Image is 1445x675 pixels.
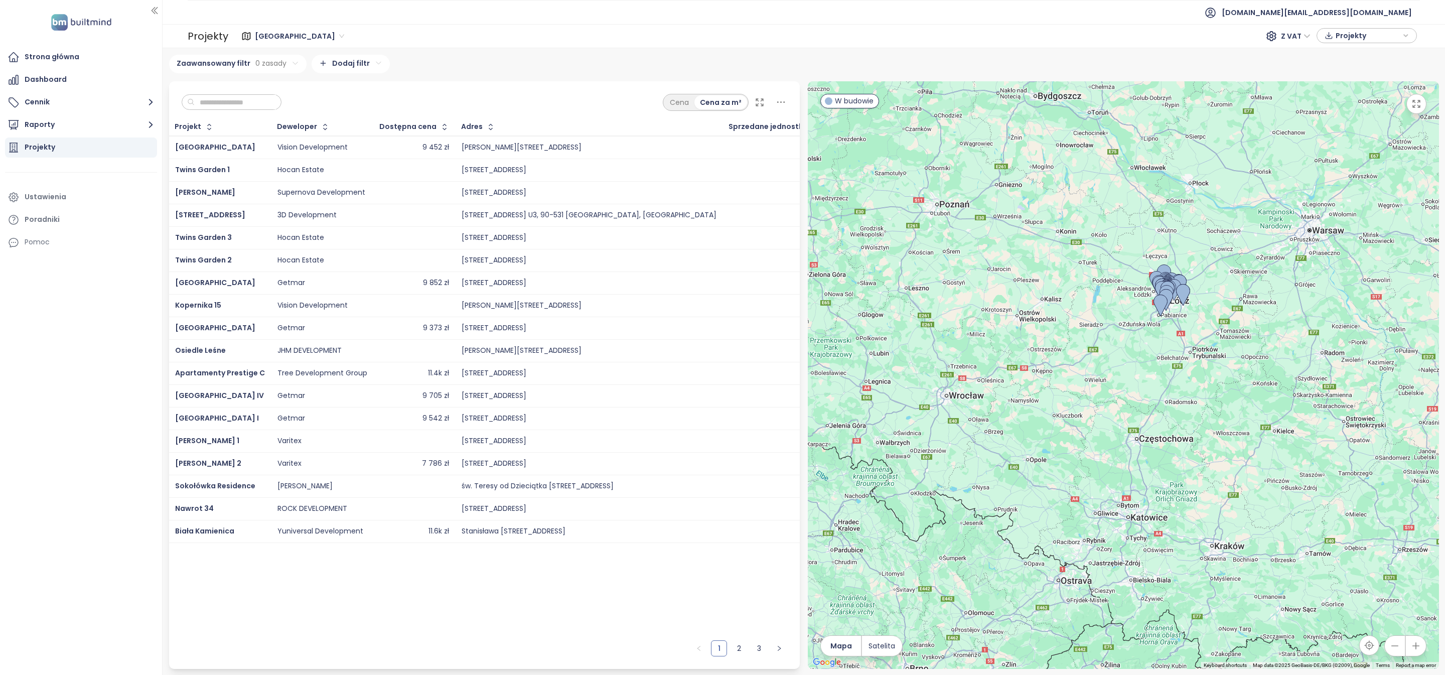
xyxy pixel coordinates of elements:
div: Dostępna cena [379,123,437,130]
div: [STREET_ADDRESS] [462,188,526,197]
a: Biała Kamienica [175,526,234,536]
div: [STREET_ADDRESS] [462,391,526,400]
div: [STREET_ADDRESS] [462,414,526,423]
div: Deweloper [277,123,317,130]
a: Twins Garden 3 [175,232,232,242]
div: św. Teresy od Dzieciątka [STREET_ADDRESS] [462,482,614,491]
div: [STREET_ADDRESS] [462,437,526,446]
div: Ustawienia [25,191,66,203]
a: Nawrot 34 [175,503,214,513]
span: Z VAT [1281,29,1311,44]
div: 11.4k zł [428,369,449,378]
div: Hocan Estate [277,233,324,242]
div: [STREET_ADDRESS] [462,166,526,175]
span: Twins Garden 2 [175,255,232,265]
div: [PERSON_NAME][STREET_ADDRESS] [462,301,582,310]
div: [STREET_ADDRESS] [462,459,526,468]
span: Mapa [830,640,852,651]
div: Dashboard [25,73,67,86]
span: Sprzedane jednostki [729,123,805,130]
div: Pomoc [25,236,50,248]
button: Keyboard shortcuts [1204,662,1247,669]
img: logo [48,12,114,33]
a: [GEOGRAPHIC_DATA] I [175,413,259,423]
button: left [691,640,707,656]
a: Osiedle Leśne [175,345,226,355]
button: Raporty [5,115,157,135]
div: Projekty [25,141,55,154]
a: [PERSON_NAME] 2 [175,458,241,468]
div: Tree Development Group [277,369,367,378]
div: [STREET_ADDRESS] [462,256,526,265]
div: Vision Development [277,143,348,152]
div: [PERSON_NAME] [277,482,333,491]
div: Supernova Development [277,188,365,197]
a: Twins Garden 1 [175,165,230,175]
div: Getmar [277,324,305,333]
div: [STREET_ADDRESS] [462,369,526,378]
div: Strona główna [25,51,79,63]
div: 7 786 zł [422,459,449,468]
li: Następna strona [771,640,787,656]
a: 1 [711,641,727,656]
span: 0 zasady [255,58,286,69]
div: Varitex [277,459,302,468]
div: 9 852 zł [423,279,449,288]
div: Adres [461,123,483,130]
a: 3 [752,641,767,656]
span: right [776,645,782,651]
a: [GEOGRAPHIC_DATA] IV [175,390,264,400]
div: Poradniki [25,213,60,226]
div: Yuniversal Development [277,527,363,536]
div: 9 542 zł [422,414,449,423]
div: [PERSON_NAME][STREET_ADDRESS] [462,346,582,355]
a: [PERSON_NAME] 1 [175,436,239,446]
div: [STREET_ADDRESS] [462,324,526,333]
span: left [696,645,702,651]
div: Pomoc [5,232,157,252]
button: Satelita [862,636,902,656]
div: Hocan Estate [277,256,324,265]
button: Mapa [821,636,861,656]
div: 9 373 zł [423,324,449,333]
span: [PERSON_NAME] [175,187,235,197]
div: Projekty [188,26,228,46]
div: ROCK DEVELOPMENT [277,504,347,513]
div: Getmar [277,279,305,288]
a: Open this area in Google Maps (opens a new window) [810,656,843,669]
div: Getmar [277,414,305,423]
a: [GEOGRAPHIC_DATA] [175,278,255,288]
a: [GEOGRAPHIC_DATA] [175,142,255,152]
button: right [771,640,787,656]
a: 2 [732,641,747,656]
a: Kopernika 15 [175,300,221,310]
span: [STREET_ADDRESS] [175,210,245,220]
span: W budowie [835,95,874,106]
a: Sokołówka Residence [175,481,255,491]
div: Projekt [175,123,201,130]
a: Dashboard [5,70,157,90]
a: [GEOGRAPHIC_DATA] [175,323,255,333]
div: Varitex [277,437,302,446]
img: Google [810,656,843,669]
span: Map data ©2025 GeoBasis-DE/BKG (©2009), Google [1253,662,1370,668]
div: Zaawansowany filtr [169,55,307,73]
div: Dodaj filtr [312,55,390,73]
button: Cennik [5,92,157,112]
div: Stanisława [STREET_ADDRESS] [462,527,565,536]
div: JHM DEVELOPMENT [277,346,342,355]
div: Cena [664,95,694,109]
